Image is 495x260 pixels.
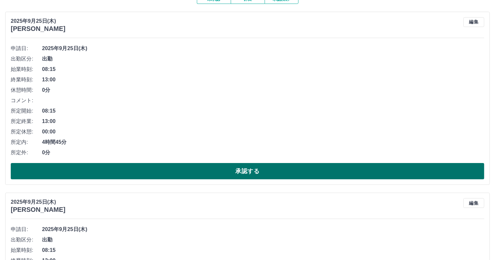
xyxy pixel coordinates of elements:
[11,76,42,84] span: 終業時刻:
[11,138,42,146] span: 所定内:
[11,236,42,244] span: 出勤区分:
[11,128,42,136] span: 所定休憩:
[11,149,42,157] span: 所定外:
[11,17,66,25] p: 2025年9月25日(木)
[11,65,42,73] span: 始業時刻:
[42,76,484,84] span: 13:00
[42,45,484,52] span: 2025年9月25日(木)
[42,65,484,73] span: 08:15
[42,246,484,254] span: 08:15
[11,163,484,179] button: 承認する
[42,226,484,233] span: 2025年9月25日(木)
[11,55,42,63] span: 出勤区分:
[11,117,42,125] span: 所定終業:
[42,107,484,115] span: 08:15
[42,86,484,94] span: 0分
[463,198,484,208] button: 編集
[11,198,66,206] p: 2025年9月25日(木)
[42,128,484,136] span: 00:00
[11,86,42,94] span: 休憩時間:
[42,117,484,125] span: 13:00
[11,206,66,213] h3: [PERSON_NAME]
[11,25,66,33] h3: [PERSON_NAME]
[463,17,484,27] button: 編集
[42,55,484,63] span: 出勤
[11,107,42,115] span: 所定開始:
[11,97,42,104] span: コメント:
[42,138,484,146] span: 4時間45分
[42,149,484,157] span: 0分
[11,45,42,52] span: 申請日:
[42,236,484,244] span: 出勤
[11,246,42,254] span: 始業時刻:
[11,226,42,233] span: 申請日:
